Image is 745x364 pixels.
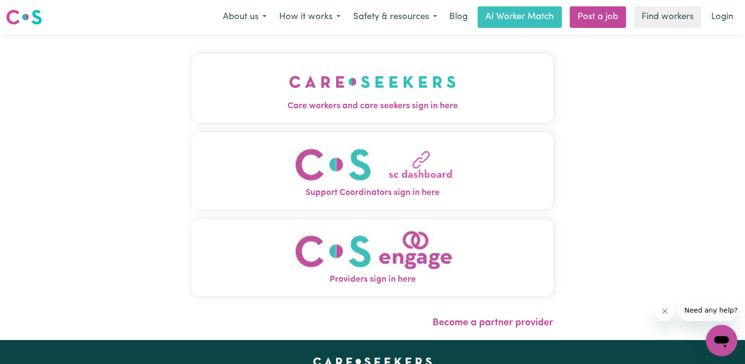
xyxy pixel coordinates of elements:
a: Blog [443,6,474,28]
a: Post a job [570,6,626,28]
span: Support Coordinators sign in here [192,187,553,199]
a: AI Worker Match [478,6,562,28]
span: Providers sign in here [192,273,553,286]
a: Careseekers logo [6,6,42,28]
img: Careseekers logo [6,8,42,26]
iframe: Message from company [678,299,737,321]
button: Providers sign in here [192,219,553,296]
button: Safety & resources [347,7,443,27]
button: About us [216,7,273,27]
button: Support Coordinators sign in here [192,132,553,209]
button: Care workers and care seekers sign in here [192,54,553,122]
iframe: Close message [655,301,674,321]
button: How it works [273,7,347,27]
a: Become a partner provider [433,318,553,328]
iframe: Button to launch messaging window [706,325,737,356]
a: Login [705,6,739,28]
span: Need any help? [6,7,59,15]
a: Find workers [634,6,701,28]
span: Care workers and care seekers sign in here [192,100,553,113]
